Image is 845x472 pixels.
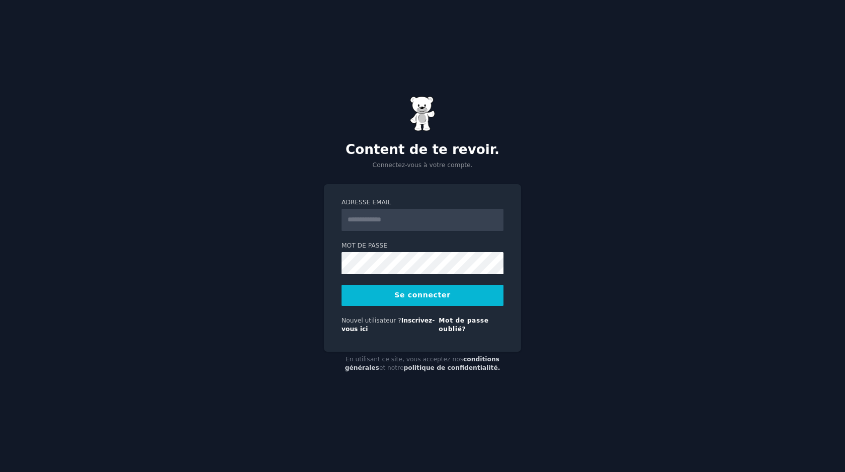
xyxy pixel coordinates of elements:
font: Content de te revoir. [346,142,499,157]
font: En utilisant ce site, vous acceptez nos [346,356,463,363]
a: Mot de passe oublié? [439,317,488,333]
font: et notre [379,364,404,371]
font: Mot de passe [342,242,387,249]
img: Ours en gélatine [410,96,435,131]
font: Nouvel utilisateur ? [342,317,401,324]
button: Se connecter [342,285,503,306]
font: Se connecter [394,291,451,299]
font: Connectez-vous à votre compte. [373,162,473,169]
a: politique de confidentialité. [403,364,500,371]
font: Adresse email [342,199,391,206]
